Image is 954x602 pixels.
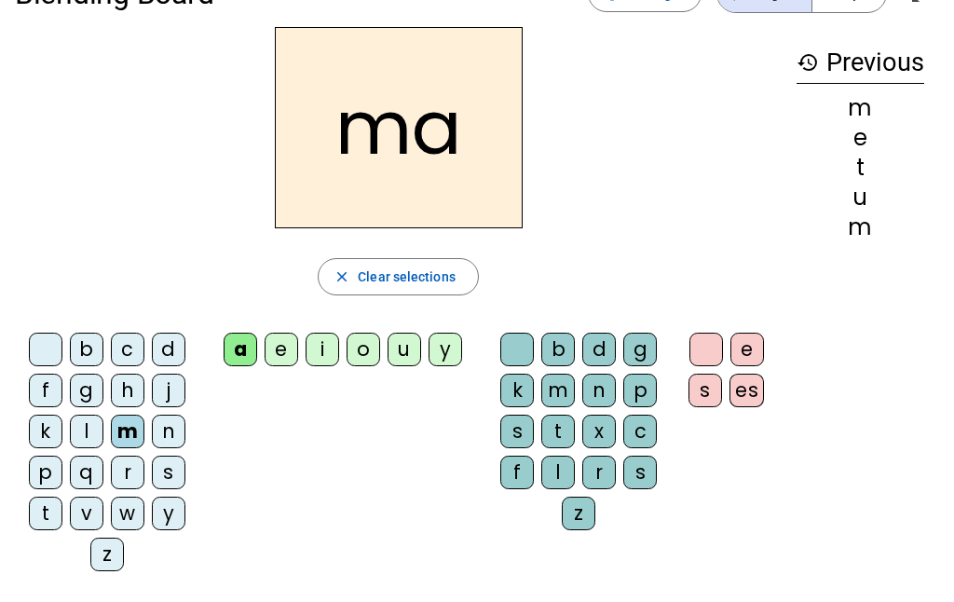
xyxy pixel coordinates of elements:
div: p [623,374,657,407]
button: Clear selections [318,258,479,295]
div: n [582,374,616,407]
div: s [500,415,534,448]
div: t [541,415,575,448]
div: g [70,374,103,407]
div: f [29,374,62,407]
div: o [347,333,380,366]
div: b [70,333,103,366]
div: r [582,456,616,489]
div: m [541,374,575,407]
div: m [797,216,924,239]
div: c [111,333,144,366]
div: e [265,333,298,366]
div: j [152,374,185,407]
div: l [70,415,103,448]
div: e [730,333,764,366]
div: s [152,456,185,489]
div: f [500,456,534,489]
div: s [688,374,722,407]
div: d [152,333,185,366]
div: x [582,415,616,448]
div: p [29,456,62,489]
div: k [500,374,534,407]
div: i [306,333,339,366]
div: l [541,456,575,489]
div: m [111,415,144,448]
div: z [90,538,124,571]
div: h [111,374,144,407]
div: es [729,374,764,407]
span: Clear selections [358,266,456,288]
div: y [152,497,185,530]
div: u [797,186,924,209]
mat-icon: history [797,51,819,74]
div: c [623,415,657,448]
h3: Previous [797,42,924,84]
div: a [224,333,257,366]
div: b [541,333,575,366]
div: m [797,97,924,119]
div: k [29,415,62,448]
mat-icon: close [334,268,350,285]
div: z [562,497,595,530]
div: d [582,333,616,366]
div: v [70,497,103,530]
div: n [152,415,185,448]
div: t [29,497,62,530]
div: g [623,333,657,366]
div: s [623,456,657,489]
div: u [388,333,421,366]
div: q [70,456,103,489]
div: y [429,333,462,366]
div: t [797,157,924,179]
div: r [111,456,144,489]
div: w [111,497,144,530]
div: e [797,127,924,149]
h2: ma [275,27,523,228]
